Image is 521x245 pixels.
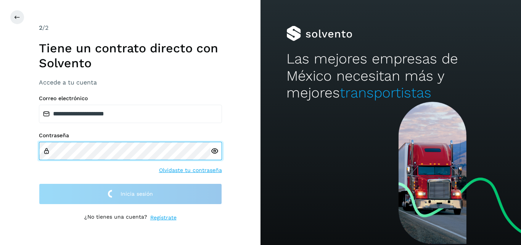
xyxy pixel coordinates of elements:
p: ¿No tienes una cuenta? [84,214,147,222]
a: Regístrate [150,214,177,222]
div: /2 [39,23,222,32]
span: transportistas [340,84,431,101]
h3: Accede a tu cuenta [39,79,222,86]
span: 2 [39,24,42,31]
label: Correo electrónico [39,95,222,102]
label: Contraseña [39,132,222,139]
a: Olvidaste tu contraseña [159,166,222,174]
button: Inicia sesión [39,183,222,204]
h2: Las mejores empresas de México necesitan más y mejores [286,50,495,101]
span: Inicia sesión [121,191,153,196]
h1: Tiene un contrato directo con Solvento [39,41,222,70]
